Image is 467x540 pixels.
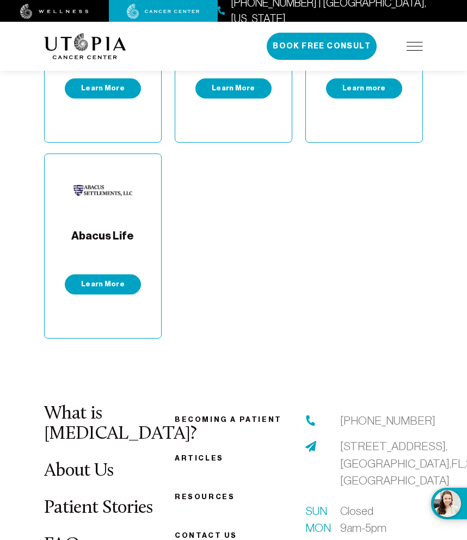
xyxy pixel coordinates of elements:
img: Abacus Life [73,171,132,210]
a: [PHONE_NUMBER] [340,412,435,429]
img: wellness [20,4,89,19]
span: Contact us [175,531,237,539]
img: cancer center [127,4,200,19]
img: phone [305,415,316,426]
span: Closed [340,502,373,520]
img: logo [44,33,126,59]
a: Learn More [65,274,141,294]
a: Articles [175,454,224,462]
span: Sun [305,502,327,520]
span: Abacus Life [71,229,134,261]
a: Patient Stories [44,499,153,518]
a: About Us [44,462,114,481]
img: icon-hamburger [407,42,423,51]
a: Becoming a patient [175,415,282,424]
button: Book Free Consult [267,33,377,60]
a: Learn More [65,78,141,99]
a: Learn more [326,78,402,99]
img: address [305,441,316,452]
a: Resources [175,493,235,501]
a: What is [MEDICAL_DATA]? [44,404,197,444]
a: Learn More [195,78,272,99]
span: 9am-5pm [340,519,386,537]
span: Mon [305,519,327,537]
